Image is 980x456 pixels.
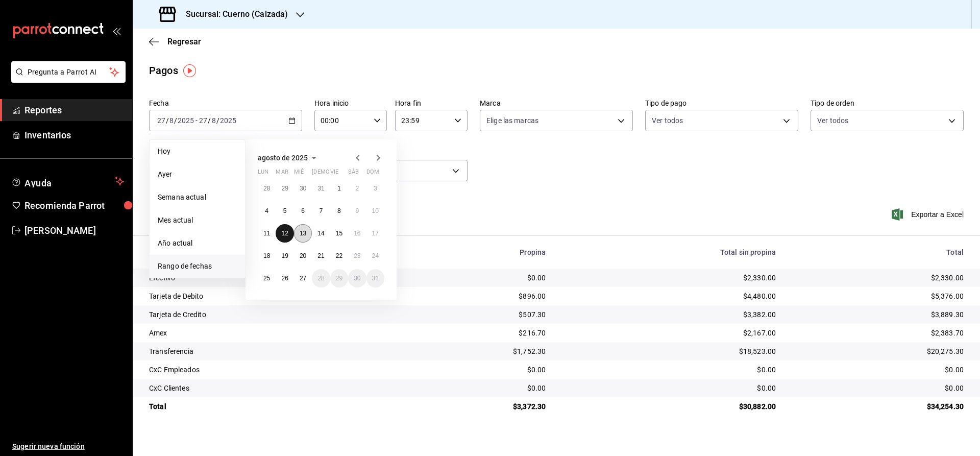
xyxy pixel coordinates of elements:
[562,365,776,375] div: $0.00
[263,185,270,192] abbr: 28 de julio de 2025
[28,67,110,78] span: Pregunta a Parrot AI
[330,224,348,243] button: 15 de agosto de 2025
[317,275,324,282] abbr: 28 de agosto de 2025
[406,309,546,320] div: $507.30
[149,37,201,46] button: Regresar
[792,401,964,412] div: $34,254.30
[258,269,276,287] button: 25 de agosto de 2025
[372,207,379,214] abbr: 10 de agosto de 2025
[263,252,270,259] abbr: 18 de agosto de 2025
[149,346,389,356] div: Transferencia
[817,115,848,126] span: Ver todos
[300,275,306,282] abbr: 27 de agosto de 2025
[24,175,111,187] span: Ayuda
[348,269,366,287] button: 30 de agosto de 2025
[337,207,341,214] abbr: 8 de agosto de 2025
[330,247,348,265] button: 22 de agosto de 2025
[149,365,389,375] div: CxC Empleados
[562,309,776,320] div: $3,382.00
[336,275,342,282] abbr: 29 de agosto de 2025
[167,37,201,46] span: Regresar
[372,252,379,259] abbr: 24 de agosto de 2025
[258,152,320,164] button: agosto de 2025
[406,291,546,301] div: $896.00
[294,169,304,179] abbr: miércoles
[792,291,964,301] div: $5,376.00
[312,202,330,220] button: 7 de agosto de 2025
[169,116,174,125] input: --
[158,261,237,272] span: Rango de fechas
[792,383,964,393] div: $0.00
[211,116,216,125] input: --
[281,275,288,282] abbr: 26 de agosto de 2025
[366,202,384,220] button: 10 de agosto de 2025
[792,346,964,356] div: $20,275.30
[348,202,366,220] button: 9 de agosto de 2025
[406,365,546,375] div: $0.00
[276,269,293,287] button: 26 de agosto de 2025
[406,346,546,356] div: $1,752.30
[149,401,389,412] div: Total
[562,401,776,412] div: $30,882.00
[562,328,776,338] div: $2,167.00
[158,146,237,157] span: Hoy
[312,269,330,287] button: 28 de agosto de 2025
[7,74,126,85] a: Pregunta a Parrot AI
[24,103,124,117] span: Reportes
[354,252,360,259] abbr: 23 de agosto de 2025
[294,269,312,287] button: 27 de agosto de 2025
[337,185,341,192] abbr: 1 de agosto de 2025
[312,247,330,265] button: 21 de agosto de 2025
[372,230,379,237] abbr: 17 de agosto de 2025
[12,441,124,452] span: Sugerir nueva función
[395,100,468,107] label: Hora fin
[406,328,546,338] div: $216.70
[183,64,196,77] button: Tooltip marker
[406,401,546,412] div: $3,372.30
[562,248,776,256] div: Total sin propina
[792,365,964,375] div: $0.00
[149,328,389,338] div: Amex
[149,309,389,320] div: Tarjeta de Credito
[406,273,546,283] div: $0.00
[336,252,342,259] abbr: 22 de agosto de 2025
[348,179,366,198] button: 2 de agosto de 2025
[149,383,389,393] div: CxC Clientes
[276,224,293,243] button: 12 de agosto de 2025
[480,100,633,107] label: Marca
[149,63,178,78] div: Pagos
[216,116,219,125] span: /
[372,275,379,282] abbr: 31 de agosto de 2025
[792,328,964,338] div: $2,383.70
[24,224,124,237] span: [PERSON_NAME]
[300,230,306,237] abbr: 13 de agosto de 2025
[792,309,964,320] div: $3,889.30
[562,291,776,301] div: $4,480.00
[199,116,208,125] input: --
[263,230,270,237] abbr: 11 de agosto de 2025
[276,202,293,220] button: 5 de agosto de 2025
[366,269,384,287] button: 31 de agosto de 2025
[366,247,384,265] button: 24 de agosto de 2025
[354,275,360,282] abbr: 30 de agosto de 2025
[348,224,366,243] button: 16 de agosto de 2025
[158,169,237,180] span: Ayer
[562,346,776,356] div: $18,523.00
[652,115,683,126] span: Ver todos
[258,154,308,162] span: agosto de 2025
[177,116,194,125] input: ----
[312,169,372,179] abbr: jueves
[276,247,293,265] button: 19 de agosto de 2025
[374,185,377,192] abbr: 3 de agosto de 2025
[219,116,237,125] input: ----
[645,100,798,107] label: Tipo de pago
[294,179,312,198] button: 30 de julio de 2025
[300,185,306,192] abbr: 30 de julio de 2025
[811,100,964,107] label: Tipo de orden
[486,115,538,126] span: Elige las marcas
[281,185,288,192] abbr: 29 de julio de 2025
[294,202,312,220] button: 6 de agosto de 2025
[281,252,288,259] abbr: 19 de agosto de 2025
[366,224,384,243] button: 17 de agosto de 2025
[281,230,288,237] abbr: 12 de agosto de 2025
